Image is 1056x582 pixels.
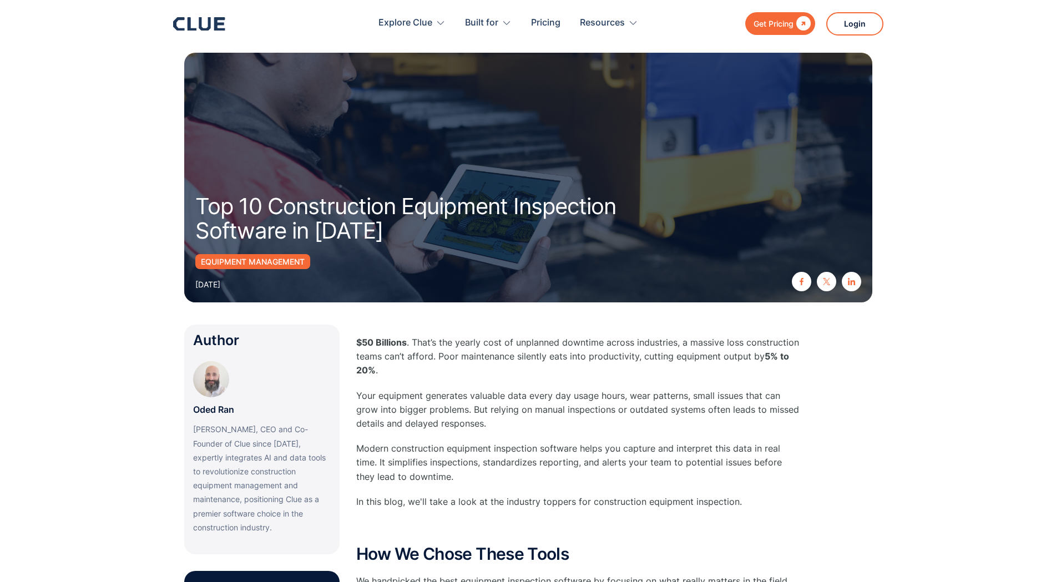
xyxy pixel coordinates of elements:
[580,6,625,41] div: Resources
[465,6,512,41] div: Built for
[531,6,560,41] a: Pricing
[193,403,234,417] p: Oded Ran
[356,495,800,509] p: In this blog, we'll take a look at the industry toppers for construction equipment inspection.
[378,6,432,41] div: Explore Clue
[195,254,310,269] a: Equipment Management
[195,194,661,243] h1: Top 10 Construction Equipment Inspection Software in [DATE]
[193,361,229,397] img: Oded Ran
[193,333,331,347] div: Author
[848,278,855,285] img: linkedin icon
[193,422,331,534] p: [PERSON_NAME], CEO and Co-Founder of Clue since [DATE], expertly integrates AI and data tools to ...
[356,337,407,348] strong: $50 Billions
[754,17,794,31] div: Get Pricing
[798,278,805,285] img: facebook icon
[794,17,811,31] div: 
[580,6,638,41] div: Resources
[826,12,883,36] a: Login
[356,389,800,431] p: Your equipment generates valuable data every day usage hours, wear patterns, small issues that ca...
[823,278,830,285] img: twitter X icon
[356,545,800,563] h2: How We Chose These Tools
[356,520,800,534] p: ‍
[745,12,815,35] a: Get Pricing
[356,336,800,378] p: . That’s the yearly cost of unplanned downtime across industries, a massive loss construction tea...
[356,442,800,484] p: Modern construction equipment inspection software helps you capture and interpret this data in re...
[378,6,446,41] div: Explore Clue
[195,277,220,291] div: [DATE]
[465,6,498,41] div: Built for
